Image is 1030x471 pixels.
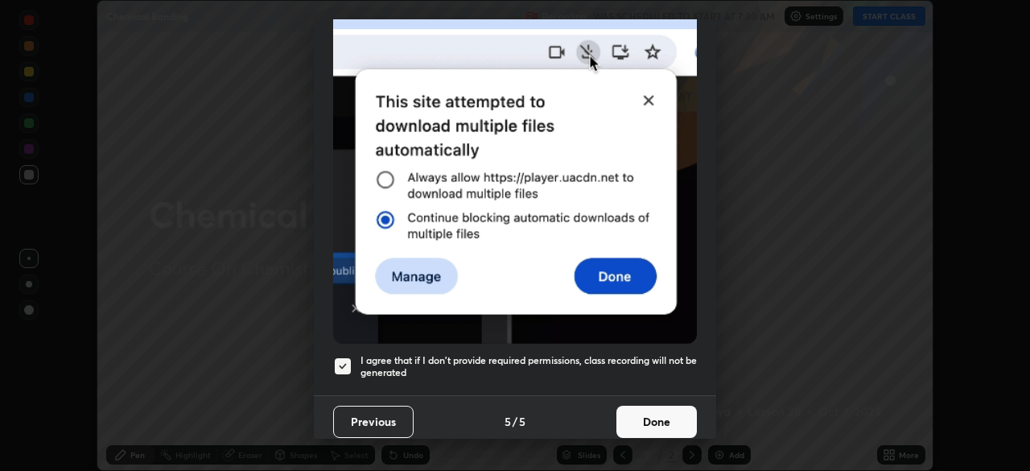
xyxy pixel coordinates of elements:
h4: 5 [519,413,525,430]
h4: 5 [505,413,511,430]
h4: / [513,413,517,430]
button: Previous [333,406,414,438]
button: Done [616,406,697,438]
h5: I agree that if I don't provide required permissions, class recording will not be generated [360,354,697,379]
